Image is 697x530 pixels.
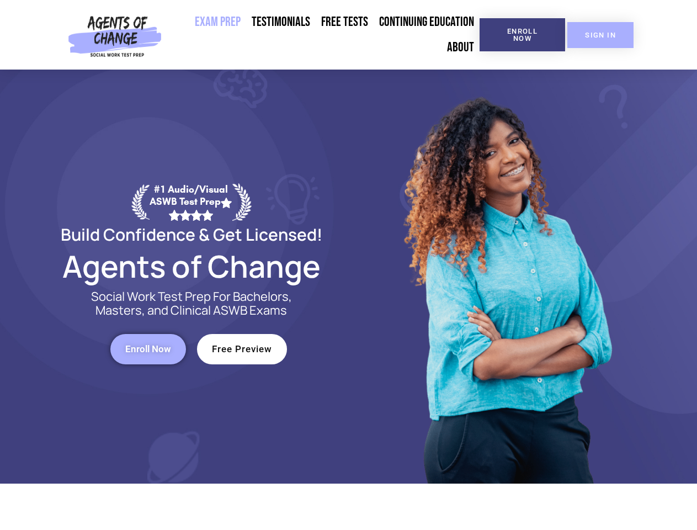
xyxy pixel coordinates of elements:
[567,22,634,48] a: SIGN IN
[189,9,246,35] a: Exam Prep
[110,334,186,364] a: Enroll Now
[166,9,480,60] nav: Menu
[78,290,305,317] p: Social Work Test Prep For Bachelors, Masters, and Clinical ASWB Exams
[480,18,565,51] a: Enroll Now
[585,31,616,39] span: SIGN IN
[125,344,171,354] span: Enroll Now
[150,183,232,220] div: #1 Audio/Visual ASWB Test Prep
[197,334,287,364] a: Free Preview
[316,9,374,35] a: Free Tests
[374,9,480,35] a: Continuing Education
[441,35,480,60] a: About
[212,344,272,354] span: Free Preview
[246,9,316,35] a: Testimonials
[34,253,349,279] h2: Agents of Change
[34,226,349,242] h2: Build Confidence & Get Licensed!
[497,28,547,42] span: Enroll Now
[396,70,616,484] img: Website Image 1 (1)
